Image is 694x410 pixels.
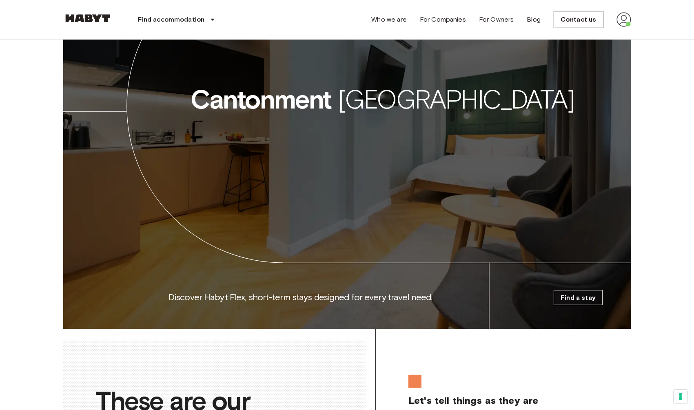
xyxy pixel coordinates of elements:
font: Let's tell things as they are [408,394,538,406]
font: Find a stay [561,294,596,301]
button: Your consent preferences for tracking technologies [674,390,687,403]
font: For Owners [479,16,514,23]
font: Who we are [371,16,407,23]
a: Blog [527,15,541,24]
img: avatar [616,12,631,27]
font: Blog [527,16,541,23]
img: Habyt [63,14,112,22]
a: Contact us [554,11,603,28]
a: For Owners [479,15,514,24]
font: Find accommodation [138,16,205,23]
a: Who we are [371,15,407,24]
font: For Companies [420,16,466,23]
a: For Companies [420,15,466,24]
a: Find a stay [554,290,603,305]
font: Contact us [561,16,596,23]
